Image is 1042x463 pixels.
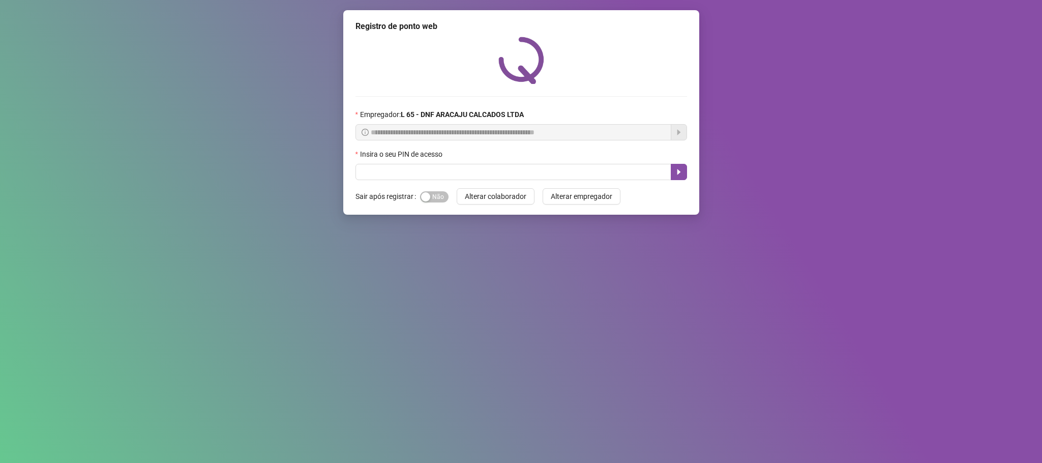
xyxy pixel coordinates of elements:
strong: L 65 - DNF ARACAJU CALCADOS LTDA [401,110,524,119]
span: caret-right [675,168,683,176]
button: Alterar colaborador [457,188,534,205]
button: Alterar empregador [543,188,620,205]
span: Alterar empregador [551,191,612,202]
label: Insira o seu PIN de acesso [355,149,449,160]
div: Registro de ponto web [355,20,687,33]
span: info-circle [362,129,369,136]
span: Alterar colaborador [465,191,526,202]
span: Empregador : [360,109,524,120]
img: QRPoint [498,37,544,84]
label: Sair após registrar [355,188,420,205]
